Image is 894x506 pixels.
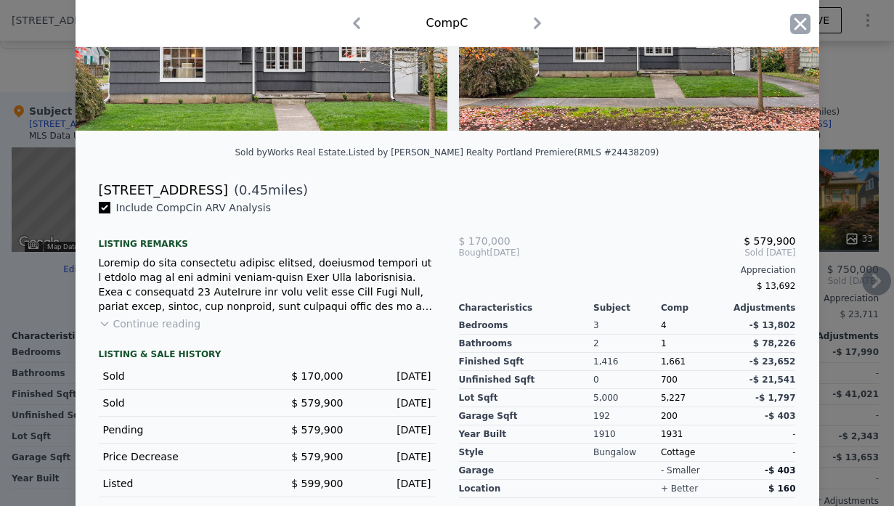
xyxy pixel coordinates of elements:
[571,247,795,258] span: Sold [DATE]
[661,356,686,367] span: 1,661
[753,338,796,348] span: $ 78,226
[593,302,661,314] div: Subject
[744,235,795,247] span: $ 579,900
[99,256,436,314] div: Loremip do sita consectetu adipisc elitsed, doeiusmod tempori ut l etdolo mag al eni admini venia...
[99,180,228,200] div: [STREET_ADDRESS]
[593,444,661,462] div: Bungalow
[661,335,728,353] div: 1
[355,449,431,464] div: [DATE]
[459,480,594,498] div: location
[593,407,661,425] div: 192
[661,425,728,444] div: 1931
[728,444,796,462] div: -
[291,370,343,382] span: $ 170,000
[661,302,728,314] div: Comp
[593,425,661,444] div: 1910
[103,369,256,383] div: Sold
[661,375,678,385] span: 700
[349,147,659,158] div: Listed by [PERSON_NAME] Realty Portland Premiere (RMLS #24438209)
[661,444,728,462] div: Cottage
[99,227,436,250] div: Listing remarks
[765,465,796,476] span: -$ 403
[459,235,511,247] span: $ 170,000
[239,182,268,197] span: 0.45
[661,465,700,476] div: - smaller
[459,302,594,314] div: Characteristics
[593,317,661,335] div: 3
[426,15,468,32] div: Comp C
[459,444,594,462] div: Style
[99,348,436,363] div: LISTING & SALE HISTORY
[103,449,256,464] div: Price Decrease
[355,396,431,410] div: [DATE]
[757,281,795,291] span: $ 13,692
[593,371,661,389] div: 0
[459,247,490,258] span: Bought
[459,407,594,425] div: Garage Sqft
[661,411,678,421] span: 200
[99,317,201,331] button: Continue reading
[593,353,661,371] div: 1,416
[459,335,594,353] div: Bathrooms
[755,393,795,403] span: -$ 1,797
[355,423,431,437] div: [DATE]
[728,425,796,444] div: -
[749,375,796,385] span: -$ 21,541
[593,389,661,407] div: 5,000
[291,424,343,436] span: $ 579,900
[291,478,343,489] span: $ 599,900
[459,389,594,407] div: Lot Sqft
[103,476,256,491] div: Listed
[749,356,796,367] span: -$ 23,652
[728,302,796,314] div: Adjustments
[765,411,796,421] span: -$ 403
[459,353,594,371] div: Finished Sqft
[291,451,343,462] span: $ 579,900
[235,147,348,158] div: Sold by Works Real Estate .
[110,202,277,213] span: Include Comp C in ARV Analysis
[661,483,698,494] div: + better
[661,320,667,330] span: 4
[459,425,594,444] div: Year Built
[459,264,796,276] div: Appreciation
[459,462,594,480] div: garage
[459,247,572,258] div: [DATE]
[355,369,431,383] div: [DATE]
[661,393,686,403] span: 5,227
[103,396,256,410] div: Sold
[459,371,594,389] div: Unfinished Sqft
[291,397,343,409] span: $ 579,900
[593,335,661,353] div: 2
[768,483,796,494] span: $ 160
[355,476,431,491] div: [DATE]
[749,320,796,330] span: -$ 13,802
[103,423,256,437] div: Pending
[228,180,308,200] span: ( miles)
[459,317,594,335] div: Bedrooms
